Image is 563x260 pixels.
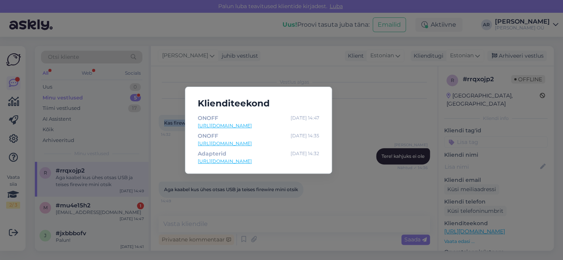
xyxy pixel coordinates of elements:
[198,114,218,122] div: ONOFF
[291,132,319,140] div: [DATE] 14:35
[198,140,319,147] a: [URL][DOMAIN_NAME]
[198,158,319,165] a: [URL][DOMAIN_NAME]
[291,149,319,158] div: [DATE] 14:32
[192,96,325,111] h5: Klienditeekond
[198,122,319,129] a: [URL][DOMAIN_NAME]
[198,132,218,140] div: ONOFF
[198,149,226,158] div: Adapterid
[291,114,319,122] div: [DATE] 14:47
